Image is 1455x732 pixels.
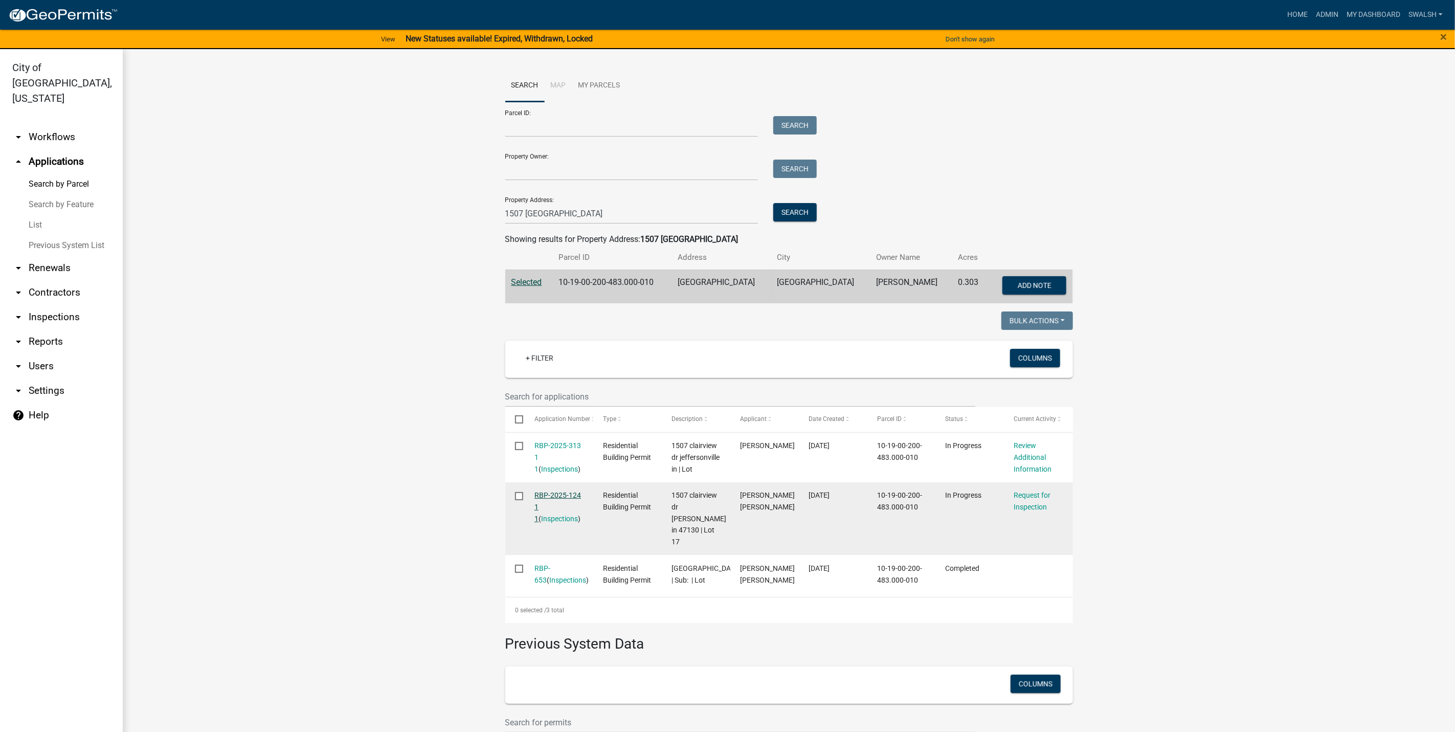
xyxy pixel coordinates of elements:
[12,409,25,422] i: help
[12,385,25,397] i: arrow_drop_down
[505,233,1073,246] div: Showing results for Property Address:
[603,415,616,423] span: Type
[809,441,830,450] span: 08/18/2025
[773,160,817,178] button: Search
[505,597,1073,623] div: 3 total
[671,491,726,546] span: 1507 clairview dr jeffersonville in 47130 | Lot 17
[877,564,922,584] span: 10-19-00-200-483.000-010
[511,277,542,287] a: Selected
[12,311,25,323] i: arrow_drop_down
[740,415,767,423] span: Applicant
[534,491,581,523] a: RBP-2025-124 1 1
[771,270,870,303] td: [GEOGRAPHIC_DATA]
[773,203,817,221] button: Search
[771,246,870,270] th: City
[534,440,584,475] div: ( )
[406,34,593,43] strong: New Statuses available! Expired, Withdrawn, Locked
[1441,30,1447,44] span: ×
[603,441,651,461] span: Residential Building Permit
[553,246,672,270] th: Parcel ID
[1004,407,1073,432] datatable-header-cell: Current Activity
[773,116,817,135] button: Search
[936,407,1004,432] datatable-header-cell: Status
[799,407,867,432] datatable-header-cell: Date Created
[946,564,980,572] span: Completed
[593,407,662,432] datatable-header-cell: Type
[1404,5,1447,25] a: swalsh
[1002,276,1066,295] button: Add Note
[662,407,730,432] datatable-header-cell: Description
[518,349,562,367] a: + Filter
[534,490,584,524] div: ( )
[730,407,799,432] datatable-header-cell: Applicant
[534,564,550,584] a: RBP-653
[541,465,578,473] a: Inspections
[1018,281,1051,289] span: Add Note
[534,563,584,586] div: ( )
[877,441,922,461] span: 10-19-00-200-483.000-010
[1010,349,1060,367] button: Columns
[740,491,795,511] span: Pedro Jesus jaimes Rojas
[12,360,25,372] i: arrow_drop_down
[534,441,581,473] a: RBP-2025-313 1 1
[870,246,952,270] th: Owner Name
[809,415,844,423] span: Date Created
[672,270,771,303] td: [GEOGRAPHIC_DATA]
[877,415,902,423] span: Parcel ID
[12,286,25,299] i: arrow_drop_down
[12,336,25,348] i: arrow_drop_down
[671,564,741,584] span: 1507 CLAIRVIEW DRIVE | Sub: | Lot
[553,270,672,303] td: 10-19-00-200-483.000-010
[1011,675,1061,693] button: Columns
[671,415,703,423] span: Description
[603,564,651,584] span: Residential Building Permit
[641,234,738,244] strong: 1507 [GEOGRAPHIC_DATA]
[1014,415,1057,423] span: Current Activity
[1014,491,1051,511] a: Request for Inspection
[942,31,999,48] button: Don't show again
[740,564,795,584] span: Pedro Jesus jaimes Rojas
[870,270,952,303] td: [PERSON_NAME]
[572,70,626,102] a: My Parcels
[505,70,545,102] a: Search
[671,441,720,473] span: 1507 clairview dr jeffersonville in | Lot
[740,441,795,450] span: Pedro Rojas
[809,491,830,499] span: 04/10/2025
[877,491,922,511] span: 10-19-00-200-483.000-010
[12,131,25,143] i: arrow_drop_down
[1001,312,1073,330] button: Bulk Actions
[672,246,771,270] th: Address
[952,270,988,303] td: 0.303
[946,491,982,499] span: In Progress
[603,491,651,511] span: Residential Building Permit
[12,156,25,168] i: arrow_drop_up
[541,515,578,523] a: Inspections
[505,623,1073,655] h3: Previous System Data
[505,386,976,407] input: Search for applications
[809,564,830,572] span: 06/12/2023
[1441,31,1447,43] button: Close
[534,415,590,423] span: Application Number
[867,407,936,432] datatable-header-cell: Parcel ID
[12,262,25,274] i: arrow_drop_down
[946,441,982,450] span: In Progress
[505,407,525,432] datatable-header-cell: Select
[1014,441,1052,473] a: Review Additional Information
[377,31,399,48] a: View
[515,607,547,614] span: 0 selected /
[1342,5,1404,25] a: My Dashboard
[525,407,593,432] datatable-header-cell: Application Number
[1312,5,1342,25] a: Admin
[549,576,586,584] a: Inspections
[946,415,964,423] span: Status
[1283,5,1312,25] a: Home
[952,246,988,270] th: Acres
